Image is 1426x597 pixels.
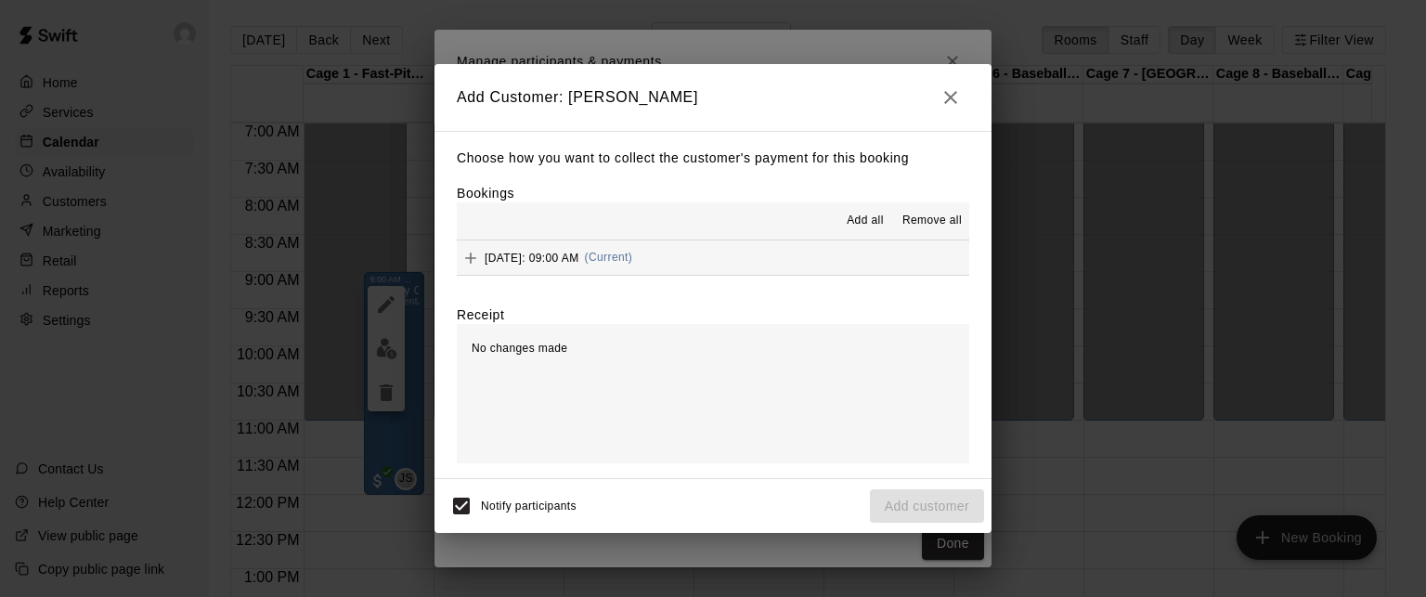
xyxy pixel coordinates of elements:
[457,147,969,170] p: Choose how you want to collect the customer's payment for this booking
[485,251,579,264] span: [DATE]: 09:00 AM
[895,206,969,236] button: Remove all
[457,250,485,264] span: Add
[457,186,514,201] label: Bookings
[585,251,633,264] span: (Current)
[836,206,895,236] button: Add all
[434,64,992,131] h2: Add Customer: [PERSON_NAME]
[902,212,962,230] span: Remove all
[457,305,504,324] label: Receipt
[481,500,577,513] span: Notify participants
[847,212,884,230] span: Add all
[472,342,567,355] span: No changes made
[457,240,969,275] button: Add[DATE]: 09:00 AM(Current)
